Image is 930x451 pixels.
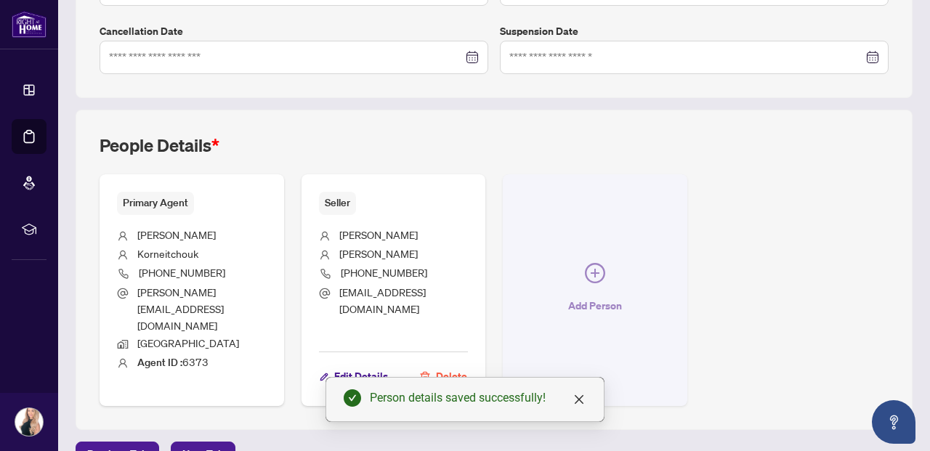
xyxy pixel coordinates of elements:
button: Open asap [872,400,915,444]
span: close [573,394,585,405]
span: [PERSON_NAME] [339,228,418,241]
span: [GEOGRAPHIC_DATA] [137,336,239,349]
button: Add Person [503,174,687,406]
span: [EMAIL_ADDRESS][DOMAIN_NAME] [339,285,426,315]
span: plus-circle [585,263,605,283]
span: [PERSON_NAME] [137,228,216,241]
span: 6373 [137,355,209,368]
button: Edit Details [319,364,389,389]
span: Primary Agent [117,192,194,214]
span: check-circle [344,389,361,407]
label: Cancellation Date [100,23,488,39]
div: Person details saved successfully! [370,389,586,407]
span: [PHONE_NUMBER] [139,266,225,279]
span: [PHONE_NUMBER] [341,266,427,279]
label: Suspension Date [500,23,889,39]
a: Close [571,391,587,407]
span: [PERSON_NAME] [339,247,418,260]
img: Profile Icon [15,408,43,436]
img: logo [12,11,46,38]
span: Delete [436,365,467,388]
span: Korneitchouk [137,247,198,260]
h2: People Details [100,134,219,157]
span: Edit Details [334,365,388,388]
span: Seller [319,192,356,214]
b: Agent ID : [137,356,182,369]
span: Add Person [568,294,622,317]
span: [PERSON_NAME][EMAIL_ADDRESS][DOMAIN_NAME] [137,285,224,333]
button: Delete [419,364,468,389]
